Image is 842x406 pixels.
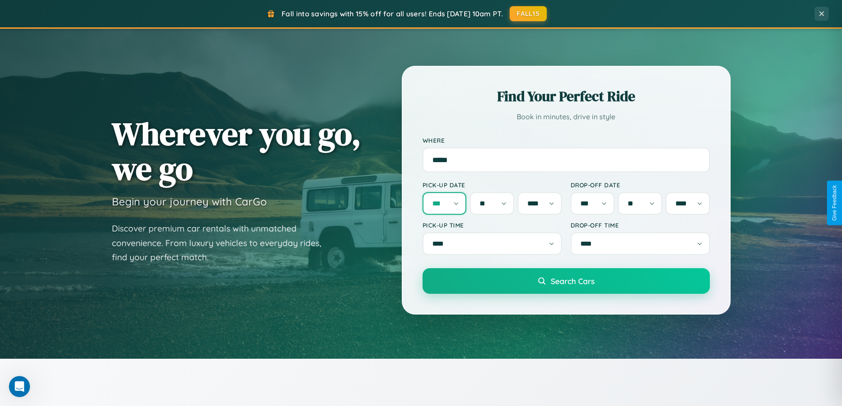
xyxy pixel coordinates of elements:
[423,137,710,144] label: Where
[9,376,30,397] iframe: Intercom live chat
[571,221,710,229] label: Drop-off Time
[571,181,710,189] label: Drop-off Date
[112,221,333,265] p: Discover premium car rentals with unmatched convenience. From luxury vehicles to everyday rides, ...
[423,110,710,123] p: Book in minutes, drive in style
[282,9,503,18] span: Fall into savings with 15% off for all users! Ends [DATE] 10am PT.
[112,195,267,208] h3: Begin your journey with CarGo
[423,87,710,106] h2: Find Your Perfect Ride
[510,6,547,21] button: FALL15
[831,185,838,221] div: Give Feedback
[423,181,562,189] label: Pick-up Date
[551,276,594,286] span: Search Cars
[423,268,710,294] button: Search Cars
[423,221,562,229] label: Pick-up Time
[112,116,361,186] h1: Wherever you go, we go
